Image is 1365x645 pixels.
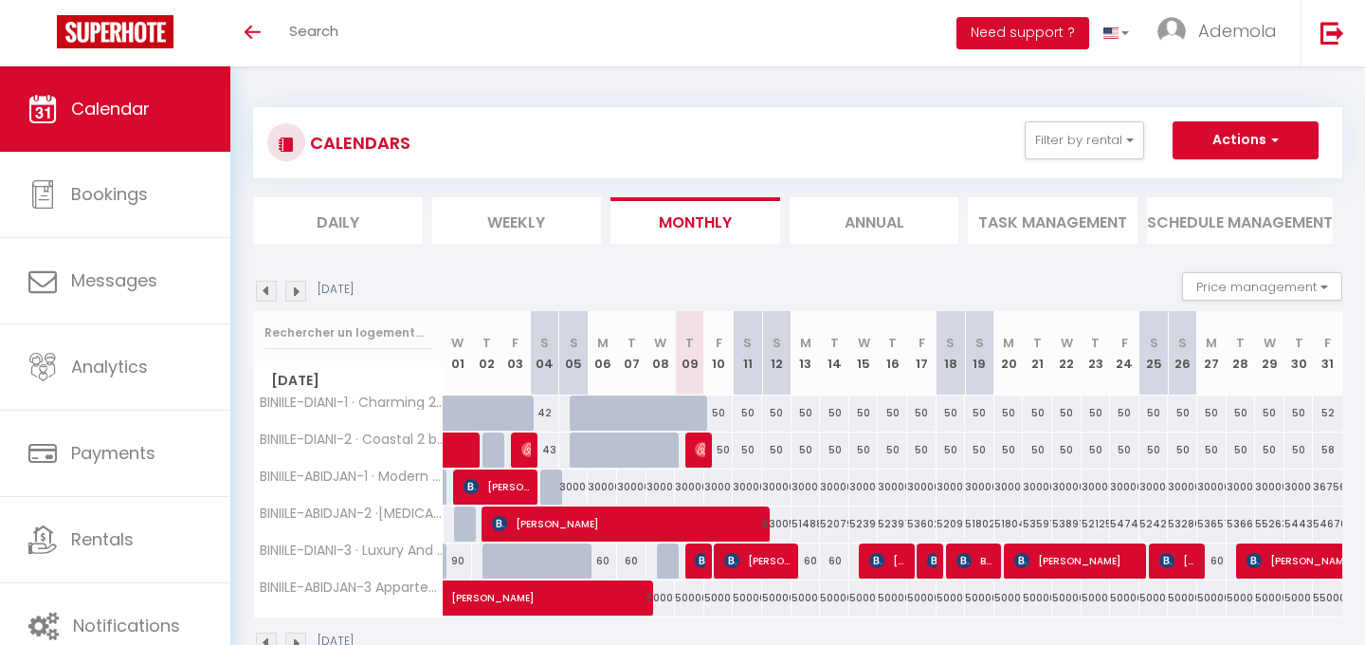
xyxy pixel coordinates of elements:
[646,470,676,505] div: 30000
[1025,121,1144,159] button: Filter by rental
[1313,396,1342,431] div: 52
[1082,507,1111,542] div: 52125
[762,433,792,468] div: 50
[965,507,994,542] div: 51802
[305,121,410,164] h3: CALENDARS
[1255,311,1284,396] th: 29
[1313,507,1342,542] div: 54670
[878,580,907,616] div: 50000
[849,433,879,468] div: 50
[1082,580,1111,616] div: 50000
[733,433,762,468] div: 50
[1052,470,1082,505] div: 30000
[994,311,1024,396] th: 20
[685,334,694,352] abbr: T
[1023,433,1052,468] div: 50
[1003,334,1014,352] abbr: M
[1052,396,1082,431] div: 50
[1284,311,1314,396] th: 30
[597,334,609,352] abbr: M
[994,396,1024,431] div: 50
[1227,470,1256,505] div: 30000
[994,580,1024,616] div: 50000
[937,311,966,396] th: 18
[907,311,937,396] th: 17
[1295,334,1303,352] abbr: T
[264,316,432,350] input: Rechercher un logement...
[257,544,446,558] span: BINIILE-DIANI-3 · Luxury And Spacious Pool house near the beaches
[820,433,849,468] div: 50
[743,334,752,352] abbr: S
[878,311,907,396] th: 16
[965,311,994,396] th: 19
[1197,507,1227,542] div: 53657
[975,334,984,352] abbr: S
[1139,470,1169,505] div: 30000
[937,433,966,468] div: 50
[937,470,966,505] div: 30000
[464,469,532,505] span: [PERSON_NAME]
[704,396,734,431] div: 50
[1227,396,1256,431] div: 50
[654,334,666,352] abbr: W
[878,507,907,542] div: 52397
[968,197,1137,244] li: Task Management
[1198,19,1277,43] span: Ademola
[792,580,821,616] div: 50000
[1197,544,1227,579] div: 60
[432,197,602,244] li: Weekly
[1147,197,1333,244] li: Schedule Management
[675,311,704,396] th: 09
[1264,334,1276,352] abbr: W
[1197,311,1227,396] th: 27
[1284,470,1314,505] div: 30000
[1110,311,1139,396] th: 24
[1033,334,1042,352] abbr: T
[1052,433,1082,468] div: 50
[965,433,994,468] div: 50
[1110,433,1139,468] div: 50
[994,470,1024,505] div: 30000
[1227,507,1256,542] div: 53667
[570,334,578,352] abbr: S
[1182,272,1342,301] button: Price management
[1284,433,1314,468] div: 50
[762,470,792,505] div: 30000
[646,311,676,396] th: 08
[792,396,821,431] div: 50
[820,507,849,542] div: 52079
[1168,470,1197,505] div: 30000
[946,334,955,352] abbr: S
[849,580,879,616] div: 50000
[820,396,849,431] div: 50
[858,334,870,352] abbr: W
[820,311,849,396] th: 14
[451,334,464,352] abbr: W
[878,433,907,468] div: 50
[1139,507,1169,542] div: 52423
[1023,396,1052,431] div: 50
[1157,17,1186,46] img: ...
[1313,470,1342,505] div: 36756
[1014,543,1141,579] span: [PERSON_NAME]
[1255,470,1284,505] div: 30000
[512,334,519,352] abbr: F
[257,396,446,410] span: BINIILE-DIANI-1 · Charming 2-Bedroom in [GEOGRAPHIC_DATA]
[628,334,636,352] abbr: T
[610,197,780,244] li: Monthly
[907,580,937,616] div: 50000
[617,544,646,579] div: 60
[617,311,646,396] th: 07
[71,182,148,206] span: Bookings
[257,580,446,595] span: BINIILE-ABIDJAN-3 Appartement spacieux et moderne aux 2 Plateaux
[1110,396,1139,431] div: 50
[849,396,879,431] div: 50
[588,544,617,579] div: 60
[1082,396,1111,431] div: 50
[792,433,821,468] div: 50
[71,441,155,465] span: Payments
[1313,311,1342,396] th: 31
[1178,334,1187,352] abbr: S
[830,334,839,352] abbr: T
[1197,433,1227,468] div: 50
